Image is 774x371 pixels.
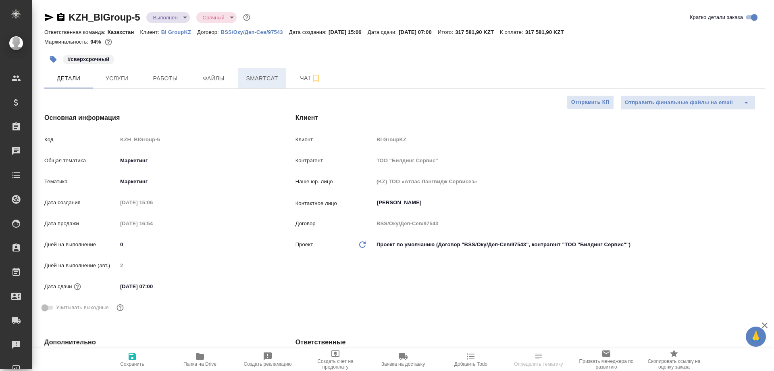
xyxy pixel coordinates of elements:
[295,157,374,165] p: Контрагент
[98,73,136,84] span: Услуги
[577,358,635,370] span: Призвать менеджера по развитию
[437,348,505,371] button: Добавить Todo
[329,29,368,35] p: [DATE] 15:06
[44,113,263,123] h4: Основная информация
[161,29,197,35] p: BI GroupKZ
[161,28,197,35] a: BI GroupKZ
[146,12,189,23] div: Выполнен
[620,95,737,110] button: Отправить финальные файлы на email
[117,281,188,292] input: ✎ Введи что-нибудь
[640,348,708,371] button: Скопировать ссылку на оценку заказа
[108,29,140,35] p: Казахстан
[525,29,570,35] p: 317 581,90 KZT
[117,134,263,145] input: Пустое поле
[302,348,369,371] button: Создать счет на предоплату
[56,304,109,312] span: Учитывать выходные
[749,328,763,345] span: 🙏
[98,348,166,371] button: Сохранить
[295,113,765,123] h4: Клиент
[244,361,292,367] span: Создать рекламацию
[399,29,438,35] p: [DATE] 07:00
[44,283,72,291] p: Дата сдачи
[374,134,765,145] input: Пустое поле
[62,55,115,62] span: сверхсрочный
[72,281,83,292] button: Если добавить услуги и заполнить их объемом, то дата рассчитается автоматически
[44,157,117,165] p: Общая тематика
[234,348,302,371] button: Создать рекламацию
[374,176,765,187] input: Пустое поле
[117,154,263,168] div: Маркетинг
[505,348,572,371] button: Определить тематику
[295,220,374,228] p: Договор
[44,29,108,35] p: Ответственная команда:
[625,98,733,107] span: Отправить финальные файлы на email
[200,14,227,21] button: Срочный
[645,358,703,370] span: Скопировать ссылку на оценку заказа
[438,29,455,35] p: Итого:
[117,239,263,250] input: ✎ Введи что-нибудь
[196,12,237,23] div: Выполнен
[572,348,640,371] button: Призвать менеджера по развитию
[183,361,216,367] span: Папка на Drive
[295,241,313,249] p: Проект
[289,29,329,35] p: Дата создания:
[44,337,263,347] h4: Дополнительно
[295,199,374,208] p: Контактное лицо
[44,50,62,68] button: Добавить тэг
[197,29,221,35] p: Договор:
[44,13,54,22] button: Скопировать ссылку для ЯМессенджера
[44,178,117,186] p: Тематика
[166,348,234,371] button: Папка на Drive
[103,37,114,47] button: 2697.20 RUB;
[295,136,374,144] p: Клиент
[56,13,66,22] button: Скопировать ссылку
[514,361,563,367] span: Определить тематику
[454,361,487,367] span: Добавить Todo
[221,28,289,35] a: BSS/Оку/Деп-Сев/97543
[120,361,144,367] span: Сохранить
[117,197,188,208] input: Пустое поле
[150,14,180,21] button: Выполнен
[140,29,161,35] p: Клиент:
[241,12,252,23] button: Доп статусы указывают на важность/срочность заказа
[368,29,399,35] p: Дата сдачи:
[500,29,525,35] p: К оплате:
[295,337,765,347] h4: Ответственные
[69,12,140,23] a: KZH_BIGroup-5
[49,73,88,84] span: Детали
[369,348,437,371] button: Заявка на доставку
[44,136,117,144] p: Код
[117,218,188,229] input: Пустое поле
[291,73,330,83] span: Чат
[90,39,103,45] p: 94%
[146,73,185,84] span: Работы
[567,95,614,109] button: Отправить КП
[115,302,125,313] button: Выбери, если сб и вс нужно считать рабочими днями для выполнения заказа.
[44,241,117,249] p: Дней на выполнение
[117,260,263,271] input: Пустое поле
[761,202,762,203] button: Open
[194,73,233,84] span: Файлы
[381,361,425,367] span: Заявка на доставку
[221,29,289,35] p: BSS/Оку/Деп-Сев/97543
[44,39,90,45] p: Маржинальность:
[455,29,500,35] p: 317 581,90 KZT
[44,220,117,228] p: Дата продажи
[44,199,117,207] p: Дата создания
[306,358,364,370] span: Создать счет на предоплату
[374,218,765,229] input: Пустое поле
[374,238,765,252] div: Проект по умолчанию (Договор "BSS/Оку/Деп-Сев/97543", контрагент "ТОО "Билдинг Сервис"")
[243,73,281,84] span: Smartcat
[746,327,766,347] button: 🙏
[374,155,765,166] input: Пустое поле
[44,262,117,270] p: Дней на выполнение (авт.)
[68,55,109,63] p: #сверхсрочный
[620,95,755,110] div: split button
[311,73,321,83] svg: Подписаться
[295,178,374,186] p: Наше юр. лицо
[571,98,610,107] span: Отправить КП
[690,13,743,21] span: Кратко детали заказа
[117,175,263,189] div: Маркетинг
